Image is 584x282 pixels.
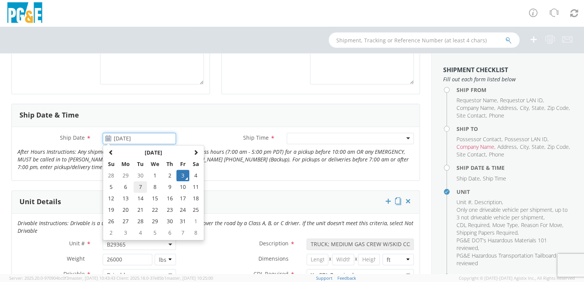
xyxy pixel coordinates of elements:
[457,97,497,104] span: Requestor Name
[105,181,118,193] td: 5
[532,104,545,112] li: ,
[457,206,571,221] li: ,
[457,135,502,143] span: Possessor Contact
[521,221,562,229] span: Reason For Move
[457,104,495,112] li: ,
[457,143,494,150] span: Company Name
[69,275,115,281] span: master, [DATE] 10:43:43
[176,216,189,227] td: 31
[176,193,189,204] td: 17
[457,135,503,143] li: ,
[332,254,354,265] input: Width
[358,254,380,265] input: Height
[147,181,163,193] td: 8
[18,219,413,234] i: Drivable Instructions: Drivable is a unit that is roadworthy and can be driven over the road by a...
[443,66,508,74] strong: Shipment Checklist
[107,241,172,248] span: B29365
[457,175,481,182] li: ,
[520,143,529,150] span: City
[457,97,498,104] li: ,
[118,181,134,193] td: 6
[547,143,569,150] span: Zip Code
[443,76,573,83] span: Fill out each form listed below
[459,275,575,281] span: Copyright © [DATE]-[DATE] Agistix Inc., All Rights Reserved
[311,271,354,279] div: Y - CDL Required
[147,227,163,238] td: 5
[147,158,163,170] th: We
[189,181,202,193] td: 11
[354,254,358,265] span: X
[166,275,213,281] span: master, [DATE] 10:25:00
[19,198,61,206] h3: Unit Details
[105,170,118,181] td: 28
[176,158,189,170] th: Fr
[457,206,568,221] span: Only one driveable vehicle per shipment, up to 3 not driveable vehicle per shipment
[189,170,202,181] td: 4
[176,204,189,216] td: 24
[118,227,134,238] td: 3
[105,193,118,204] td: 12
[163,216,176,227] td: 30
[457,151,487,158] li: ,
[103,238,176,250] span: B29365
[520,104,530,112] li: ,
[19,111,79,119] h3: Ship Date & Time
[147,204,163,216] td: 22
[258,255,289,262] span: Dimensions
[457,198,473,206] li: ,
[176,181,189,193] td: 10
[483,175,506,182] span: Ship Time
[457,198,471,206] span: Unit #
[497,104,518,112] li: ,
[489,112,504,119] span: Phone
[134,170,147,181] td: 30
[67,255,85,262] span: Weight
[107,271,128,279] div: Drivable
[457,104,494,111] span: Company Name
[457,221,490,229] li: ,
[520,143,530,151] li: ,
[329,32,519,48] input: Shipment, Tracking or Reference Number (at least 4 chars)
[193,150,198,155] span: Next Month
[457,221,489,229] span: CDL Required
[18,148,409,171] i: After Hours Instructions: Any shipment request submitted after normal business hours (7:00 am - 5...
[532,143,545,151] li: ,
[521,221,563,229] li: ,
[163,170,176,181] td: 2
[69,240,85,247] span: Unit #
[189,204,202,216] td: 25
[118,204,134,216] td: 20
[457,165,573,171] h4: Ship Date & Time
[163,204,176,216] td: 23
[259,240,289,247] span: Description
[253,270,289,277] span: CDL Required
[118,193,134,204] td: 13
[457,143,495,151] li: ,
[118,147,189,158] th: Select Month
[118,216,134,227] td: 27
[163,181,176,193] td: 9
[520,104,529,111] span: City
[118,170,134,181] td: 29
[105,158,118,170] th: Su
[474,198,503,206] li: ,
[60,134,85,141] span: Ship Date
[500,97,543,104] span: Requestor LAN ID
[116,275,213,281] span: Client: 2025.18.0-37e85b1
[243,134,269,141] span: Ship Time
[147,193,163,204] td: 15
[457,175,480,182] span: Ship Date
[189,193,202,204] td: 18
[163,227,176,238] td: 6
[6,2,44,25] img: pge-logo-06675f144f4cfa6a6814.png
[457,126,573,132] h4: Ship To
[457,151,486,158] span: Site Contact
[457,112,486,119] span: Site Contact
[532,104,544,111] span: State
[457,87,573,93] h4: Ship From
[105,204,118,216] td: 19
[147,216,163,227] td: 29
[328,254,332,265] span: X
[474,198,502,206] span: Description
[189,227,202,238] td: 8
